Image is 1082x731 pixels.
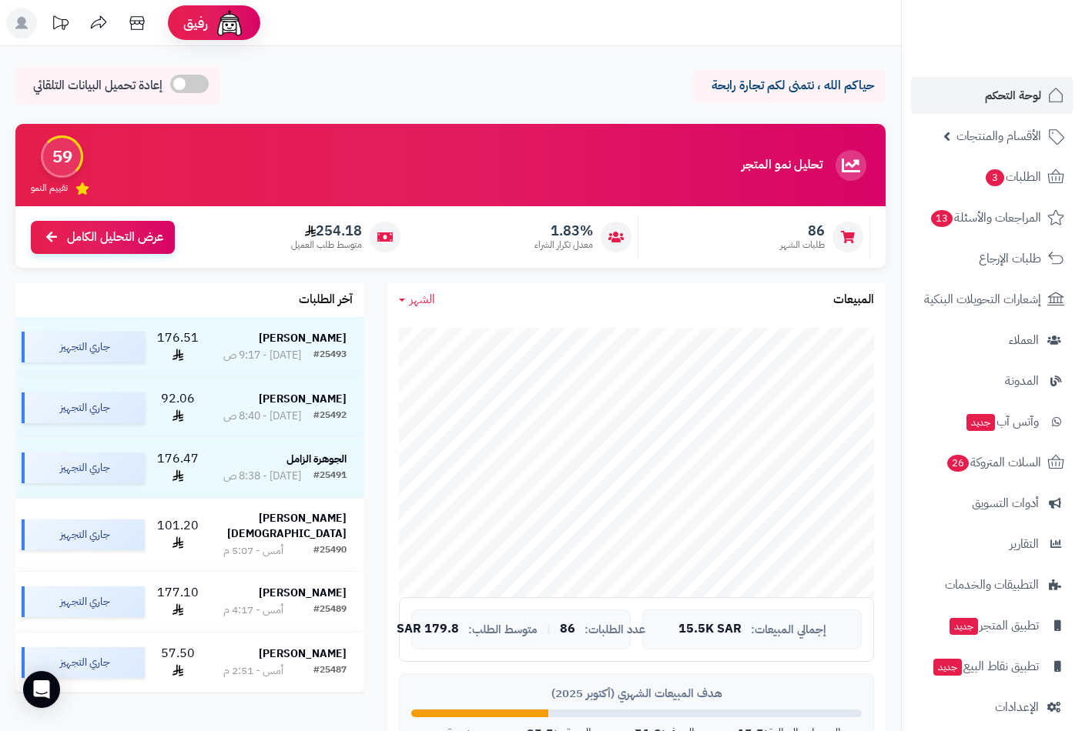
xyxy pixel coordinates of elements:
[751,623,826,636] span: إجمالي المبيعات:
[911,362,1073,399] a: المدونة
[932,656,1039,677] span: تطبيق نقاط البيع
[151,438,206,498] td: 176.47
[22,392,145,423] div: جاري التجهيز
[22,519,145,550] div: جاري التجهيز
[223,663,283,679] div: أمس - 2:51 م
[985,85,1041,106] span: لوحة التحكم
[22,452,145,483] div: جاري التجهيز
[31,221,175,254] a: عرض التحليل الكامل
[585,623,645,636] span: عدد الطلبات:
[22,647,145,678] div: جاري التجهيز
[911,159,1073,195] a: الطلبات3
[995,696,1039,718] span: الإعدادات
[22,332,145,362] div: جاري التجهيز
[397,623,459,636] span: 179.8 SAR
[468,623,538,636] span: متوسط الطلب:
[23,671,60,708] div: Open Intercom Messenger
[742,159,822,172] h3: تحليل نمو المتجر
[966,414,995,431] span: جديد
[911,322,1073,359] a: العملاء
[950,618,978,635] span: جديد
[972,492,1039,514] span: أدوات التسويق
[1005,370,1039,392] span: المدونة
[41,8,79,42] a: تحديثات المنصة
[259,585,347,601] strong: [PERSON_NAME]
[931,210,953,227] span: 13
[911,485,1073,522] a: أدوات التسويق
[933,659,962,676] span: جديد
[223,469,301,484] div: [DATE] - 8:38 ص
[534,222,593,239] span: 1.83%
[911,689,1073,726] a: الإعدادات
[948,615,1039,636] span: تطبيق المتجر
[911,240,1073,277] a: طلبات الإرجاع
[1010,533,1039,555] span: التقارير
[313,348,347,363] div: #25493
[313,469,347,484] div: #25491
[1009,329,1039,351] span: العملاء
[924,289,1041,310] span: إشعارات التحويلات البنكية
[223,543,283,559] div: أمس - 5:07 م
[547,623,551,635] span: |
[291,239,362,252] span: متوسط طلب العميل
[183,14,208,32] span: رفيق
[151,317,206,377] td: 176.51
[780,239,825,252] span: طلبات الشهر
[151,572,206,632] td: 177.10
[560,623,575,636] span: 86
[911,281,1073,318] a: إشعارات التحويلات البنكية
[911,648,1073,685] a: تطبيق نقاط البيعجديد
[259,330,347,346] strong: [PERSON_NAME]
[947,455,969,472] span: 26
[259,391,347,407] strong: [PERSON_NAME]
[223,409,301,424] div: [DATE] - 8:40 ص
[291,222,362,239] span: 254.18
[979,248,1041,269] span: طلبات الإرجاع
[911,199,1073,236] a: المراجعات والأسئلة13
[151,499,206,571] td: 101.20
[313,409,347,424] div: #25492
[911,566,1073,603] a: التطبيقات والخدمات
[986,169,1004,186] span: 3
[299,293,353,307] h3: آخر الطلبات
[945,574,1039,596] span: التطبيقات والخدمات
[223,602,283,618] div: أمس - 4:17 م
[911,526,1073,562] a: التقارير
[259,646,347,662] strong: [PERSON_NAME]
[705,77,874,95] p: حياكم الله ، نتمنى لكم تجارة رابحة
[313,663,347,679] div: #25487
[22,586,145,617] div: جاري التجهيز
[833,293,874,307] h3: المبيعات
[67,229,163,246] span: عرض التحليل الكامل
[911,403,1073,440] a: وآتس آبجديد
[313,543,347,559] div: #25490
[911,444,1073,481] a: السلات المتروكة26
[930,207,1041,229] span: المراجعات والأسئلة
[984,166,1041,188] span: الطلبات
[678,623,742,636] span: 15.5K SAR
[313,602,347,618] div: #25489
[780,222,825,239] span: 86
[410,290,435,309] span: الشهر
[399,291,435,309] a: الشهر
[411,686,862,702] div: هدف المبيعات الشهري (أكتوبر 2025)
[965,411,1039,432] span: وآتس آب
[911,607,1073,644] a: تطبيق المتجرجديد
[227,510,347,542] strong: [PERSON_NAME][DEMOGRAPHIC_DATA]
[31,182,68,195] span: تقييم النمو
[286,451,347,467] strong: الجوهرة الزامل
[151,633,206,693] td: 57.50
[33,77,162,95] span: إعادة تحميل البيانات التلقائي
[534,239,593,252] span: معدل تكرار الشراء
[151,378,206,438] td: 92.06
[946,452,1041,473] span: السلات المتروكة
[214,8,245,38] img: ai-face.png
[956,125,1041,147] span: الأقسام والمنتجات
[911,77,1073,114] a: لوحة التحكم
[223,348,301,363] div: [DATE] - 9:17 ص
